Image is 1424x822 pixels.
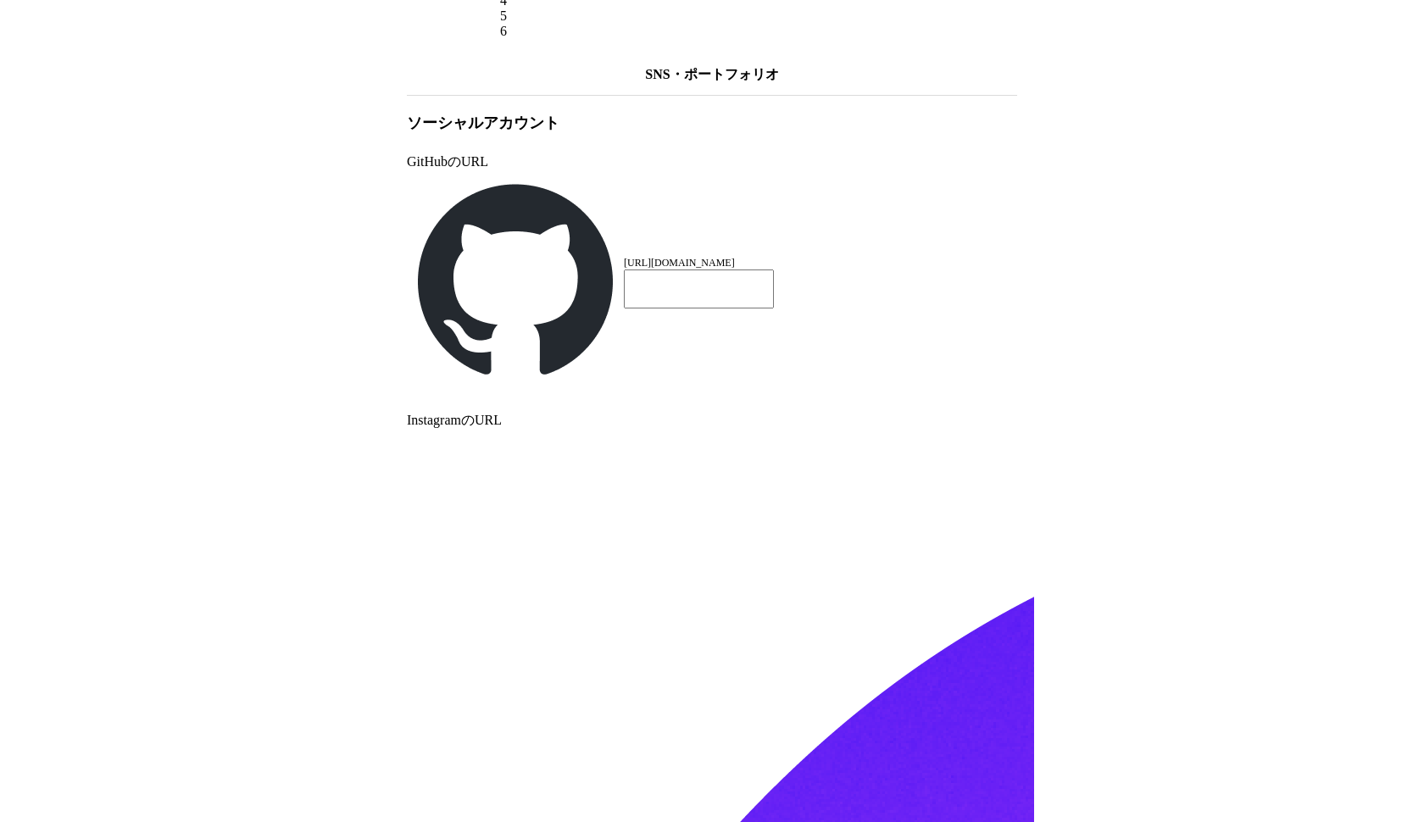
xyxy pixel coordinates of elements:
[407,154,488,169] label: GitHub のURL
[407,113,1017,133] h3: ソーシャルアカウント
[645,66,778,84] p: SNS・ポートフォリオ
[414,178,617,381] img: github-367d5cb2.png
[500,24,924,39] div: 6
[500,8,924,24] div: 5
[407,413,502,427] label: Instagram のURL
[624,257,735,269] span: [URL][DOMAIN_NAME]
